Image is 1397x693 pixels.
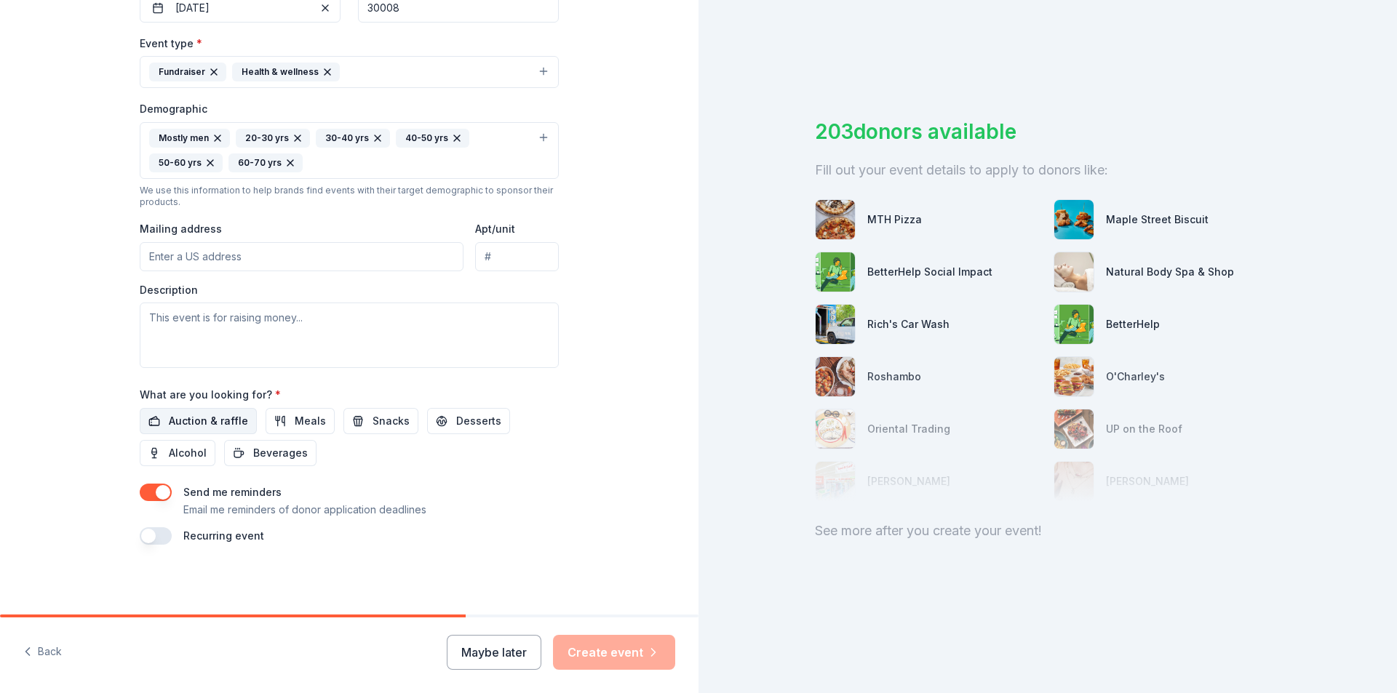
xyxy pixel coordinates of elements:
[816,200,855,239] img: photo for MTH Pizza
[343,408,418,434] button: Snacks
[232,63,340,81] div: Health & wellness
[816,305,855,344] img: photo for Rich's Car Wash
[1054,200,1094,239] img: photo for Maple Street Biscuit
[183,486,282,498] label: Send me reminders
[140,283,198,297] label: Description
[140,408,257,434] button: Auction & raffle
[456,412,501,430] span: Desserts
[140,222,222,236] label: Mailing address
[266,408,335,434] button: Meals
[140,36,202,51] label: Event type
[427,408,510,434] button: Desserts
[475,222,515,236] label: Apt/unit
[815,159,1281,182] div: Fill out your event details to apply to donors like:
[867,211,922,228] div: MTH Pizza
[1106,263,1234,281] div: Natural Body Spa & Shop
[475,242,559,271] input: #
[1054,252,1094,292] img: photo for Natural Body Spa & Shop
[149,63,226,81] div: Fundraiser
[867,263,992,281] div: BetterHelp Social Impact
[316,129,390,148] div: 30-40 yrs
[183,529,264,542] label: Recurring event
[816,252,855,292] img: photo for BetterHelp Social Impact
[228,153,303,172] div: 60-70 yrs
[396,129,469,148] div: 40-50 yrs
[224,440,317,466] button: Beverages
[1054,305,1094,344] img: photo for BetterHelp
[373,412,410,430] span: Snacks
[140,122,559,179] button: Mostly men20-30 yrs30-40 yrs40-50 yrs50-60 yrs60-70 yrs
[815,519,1281,542] div: See more after you create your event!
[1106,211,1209,228] div: Maple Street Biscuit
[140,56,559,88] button: FundraiserHealth & wellness
[236,129,310,148] div: 20-30 yrs
[1106,316,1160,333] div: BetterHelp
[253,444,308,462] span: Beverages
[140,185,559,208] div: We use this information to help brands find events with their target demographic to sponsor their...
[183,501,426,518] p: Email me reminders of donor application deadlines
[295,412,326,430] span: Meals
[140,388,281,402] label: What are you looking for?
[149,153,223,172] div: 50-60 yrs
[815,116,1281,147] div: 203 donors available
[169,412,248,430] span: Auction & raffle
[140,102,207,116] label: Demographic
[169,444,207,462] span: Alcohol
[447,635,541,670] button: Maybe later
[23,637,62,668] button: Back
[149,129,230,148] div: Mostly men
[867,316,950,333] div: Rich's Car Wash
[140,242,463,271] input: Enter a US address
[140,440,215,466] button: Alcohol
